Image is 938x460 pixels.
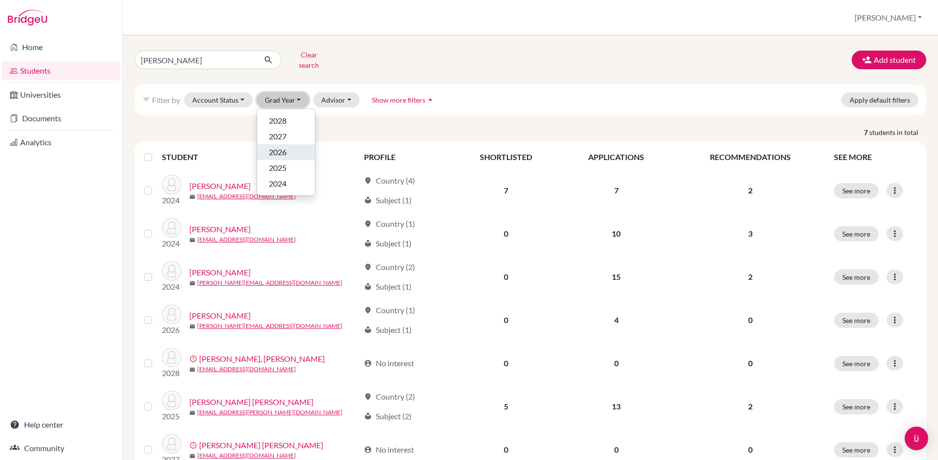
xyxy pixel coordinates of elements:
span: local_library [364,240,372,247]
td: 0 [452,255,560,298]
i: filter_list [142,96,150,104]
span: local_library [364,196,372,204]
a: [PERSON_NAME] [189,223,251,235]
div: Country (1) [364,218,415,230]
span: Show more filters [372,96,425,104]
a: [PERSON_NAME][EMAIL_ADDRESS][DOMAIN_NAME] [197,322,342,330]
a: [PERSON_NAME][EMAIL_ADDRESS][DOMAIN_NAME] [197,278,342,287]
span: mail [189,410,195,416]
span: mail [189,324,195,329]
button: See more [834,270,879,285]
button: See more [834,313,879,328]
td: 13 [560,385,673,428]
p: 2028 [162,367,182,379]
span: account_circle [364,359,372,367]
div: Country (1) [364,304,415,316]
span: mail [189,280,195,286]
a: [EMAIL_ADDRESS][DOMAIN_NAME] [197,365,296,374]
img: Hernandez Giacomin, Luisana [162,348,182,367]
input: Find student by name... [134,51,256,69]
span: 2025 [269,162,287,174]
div: No interest [364,357,414,369]
a: [EMAIL_ADDRESS][DOMAIN_NAME] [197,235,296,244]
div: Country (2) [364,261,415,273]
button: See more [834,442,879,458]
span: mail [189,194,195,200]
p: 2024 [162,194,182,206]
button: [PERSON_NAME] [850,8,926,27]
span: location_on [364,306,372,314]
span: mail [189,237,195,243]
button: See more [834,356,879,371]
td: 5 [452,385,560,428]
button: Advisor [313,92,360,108]
div: Subject (1) [364,324,412,336]
p: 3 [679,228,822,240]
a: Home [2,37,120,57]
a: [PERSON_NAME] [189,180,251,192]
div: No interest [364,444,414,456]
button: 2024 [257,176,315,191]
span: location_on [364,263,372,271]
div: Country (2) [364,391,415,403]
a: Universities [2,85,120,105]
p: 2 [679,401,822,412]
td: 0 [452,298,560,342]
span: 2026 [269,146,287,158]
p: 2 [679,185,822,196]
td: 7 [560,169,673,212]
span: error_outline [189,355,199,363]
span: location_on [364,177,372,185]
span: local_library [364,412,372,420]
p: 2024 [162,281,182,293]
th: STUDENT [162,145,358,169]
p: 0 [679,314,822,326]
span: local_library [364,326,372,334]
button: 2025 [257,160,315,176]
span: Filter by [152,95,180,105]
img: Bridge-U [8,10,47,26]
a: [PERSON_NAME] [189,310,251,322]
p: 2024 [162,238,182,249]
th: SEE MORE [828,145,922,169]
button: See more [834,226,879,242]
span: location_on [364,393,372,401]
a: [PERSON_NAME], [PERSON_NAME] [199,353,325,365]
div: Subject (1) [364,194,412,206]
span: 2027 [269,131,287,142]
span: mail [189,453,195,459]
td: 4 [560,298,673,342]
button: Account Status [184,92,253,108]
button: See more [834,399,879,414]
p: 2 [679,271,822,283]
img: Hernandez, Lucas [162,218,182,238]
a: [EMAIL_ADDRESS][PERSON_NAME][DOMAIN_NAME] [197,408,342,417]
button: Apply default filters [841,92,918,108]
img: Hernandez, Mariano [162,261,182,281]
a: Help center [2,415,120,434]
p: 0 [679,357,822,369]
button: 2028 [257,113,315,129]
div: Grad Year [257,108,315,196]
a: [PERSON_NAME] [PERSON_NAME] [189,396,313,408]
span: students in total [869,127,926,137]
span: error_outline [189,441,199,449]
span: 2028 [269,115,287,127]
img: Thompson Hernandez, Mai [162,434,182,454]
td: 7 [452,169,560,212]
button: See more [834,183,879,198]
td: 0 [452,342,560,385]
td: 15 [560,255,673,298]
a: [EMAIL_ADDRESS][DOMAIN_NAME] [197,451,296,460]
img: Hernández, Sofía [162,304,182,324]
a: Analytics [2,133,120,152]
button: Grad Year [257,92,310,108]
a: [PERSON_NAME] [PERSON_NAME] [199,439,323,451]
td: 0 [452,212,560,255]
p: 2025 [162,410,182,422]
a: [PERSON_NAME] [189,267,251,278]
span: 2024 [269,178,287,189]
span: local_library [364,283,372,291]
button: Show more filtersarrow_drop_up [364,92,443,108]
th: RECOMMENDATIONS [673,145,828,169]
